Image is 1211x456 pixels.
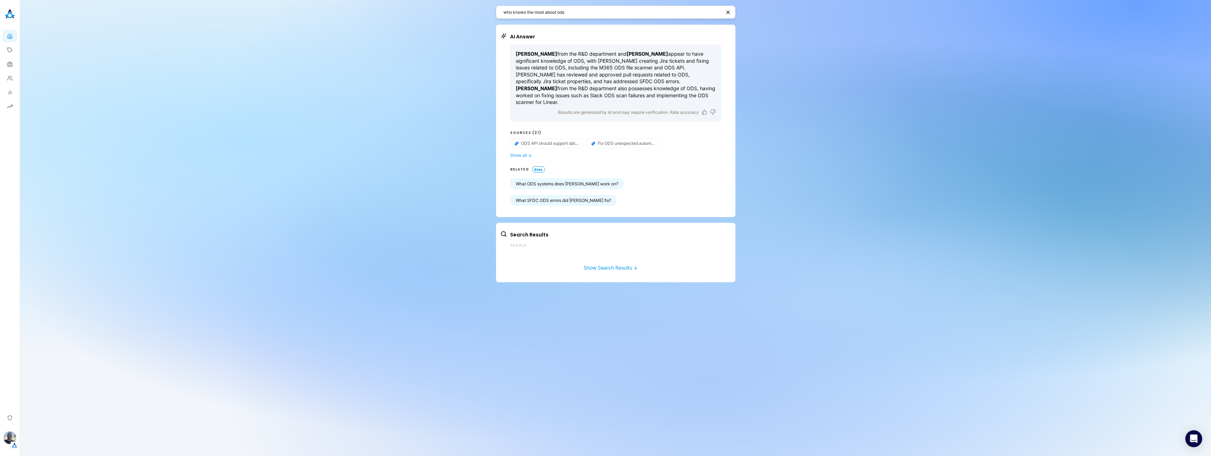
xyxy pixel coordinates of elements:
strong: [PERSON_NAME] [516,51,557,57]
h3: Sources (21) [510,130,721,136]
button: Omry OzTenant Logo [3,429,17,449]
button: source-button [587,139,660,148]
h2: AI Answer [510,33,721,41]
button: source-button [510,139,584,148]
span: ↓ [528,153,532,158]
button: What SFDC ODS errors did [PERSON_NAME] fix? [510,195,617,206]
span: Beta [532,166,545,173]
button: Show all ↓ [510,153,721,158]
img: Omry Oz [4,431,16,444]
h3: RELATED [510,167,529,172]
span: ODS API should support date range [521,141,579,146]
strong: [PERSON_NAME] [516,85,557,91]
button: Like [702,109,707,115]
textarea: who knows the most about ods [503,9,721,16]
img: Jira [590,140,596,147]
button: Dislike [710,109,716,115]
button: Show Search Results ↓ [500,258,721,271]
p: from the R&D department and appear to have significant knowledge of ODS, with [PERSON_NAME] creat... [516,50,716,106]
div: Open Intercom Messenger [1185,430,1202,447]
p: Results are generated by AI and may require verification. Rate accuracy [558,109,699,116]
h2: Search Results [510,231,721,239]
img: Jira [513,140,520,147]
strong: [PERSON_NAME] [627,51,668,57]
button: What ODS systems does [PERSON_NAME] work on? [510,178,624,189]
img: Akooda Logo [3,7,17,21]
img: Tenant Logo [11,442,18,449]
span: Fix ODS unexpected automatic scans [598,141,656,146]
